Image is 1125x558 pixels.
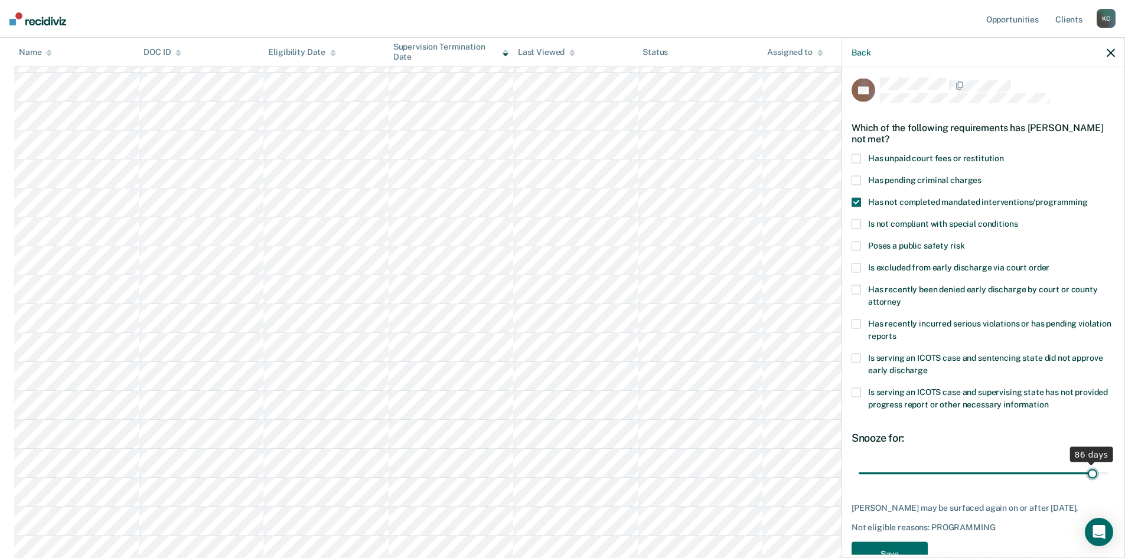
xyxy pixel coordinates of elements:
span: Is serving an ICOTS case and sentencing state did not approve early discharge [868,353,1103,375]
div: Supervision Termination Date [393,42,508,62]
span: Poses a public safety risk [868,241,964,250]
span: Is not compliant with special conditions [868,219,1018,229]
div: Status [643,47,668,57]
span: Is excluded from early discharge via court order [868,263,1049,272]
div: Which of the following requirements has [PERSON_NAME] not met? [852,112,1115,154]
span: Has not completed mandated interventions/programming [868,197,1088,207]
div: 86 days [1070,446,1113,462]
span: Has pending criminal charges [868,175,981,185]
span: Has unpaid court fees or restitution [868,154,1004,163]
span: Has recently incurred serious violations or has pending violation reports [868,319,1111,341]
div: Last Viewed [518,47,575,57]
div: [PERSON_NAME] may be surfaced again on or after [DATE]. [852,502,1115,513]
div: Not eligible reasons: PROGRAMMING [852,523,1115,533]
span: Has recently been denied early discharge by court or county attorney [868,285,1098,306]
div: Assigned to [767,47,823,57]
span: Is serving an ICOTS case and supervising state has not provided progress report or other necessar... [868,387,1108,409]
div: Name [19,47,52,57]
div: Snooze for: [852,432,1115,445]
div: DOC ID [144,47,181,57]
div: K C [1097,9,1116,28]
button: Back [852,47,870,57]
div: Eligibility Date [268,47,336,57]
div: Open Intercom Messenger [1085,518,1113,546]
img: Recidiviz [9,12,66,25]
